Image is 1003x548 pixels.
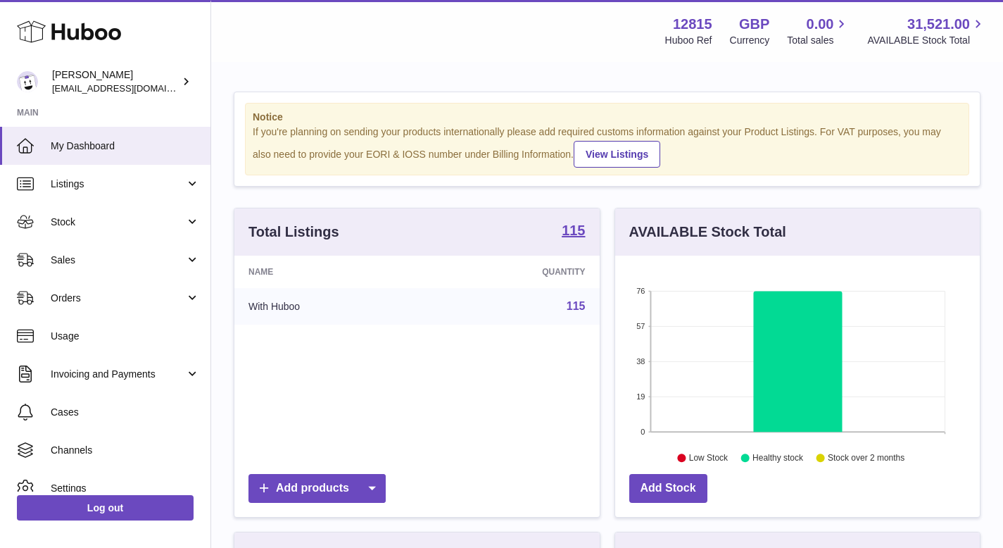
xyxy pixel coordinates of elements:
span: Sales [51,254,185,267]
span: Usage [51,330,200,343]
text: Low Stock [688,453,728,463]
div: [PERSON_NAME] [52,68,179,95]
div: If you're planning on sending your products internationally please add required customs informati... [253,125,961,168]
th: Quantity [427,256,600,288]
strong: 12815 [673,15,712,34]
a: Add products [248,474,386,503]
text: Healthy stock [752,453,804,463]
span: Channels [51,444,200,457]
a: 115 [567,300,586,312]
span: Invoicing and Payments [51,368,185,381]
span: AVAILABLE Stock Total [867,34,986,47]
span: Orders [51,292,185,305]
strong: 115 [562,223,585,237]
strong: Notice [253,111,961,124]
span: Cases [51,406,200,419]
a: Log out [17,495,194,521]
span: Listings [51,178,185,191]
strong: GBP [739,15,769,34]
span: My Dashboard [51,139,200,153]
a: 31,521.00 AVAILABLE Stock Total [867,15,986,47]
img: shophawksclub@gmail.com [17,71,38,92]
text: 57 [636,322,645,330]
h3: AVAILABLE Stock Total [629,223,786,242]
div: Currency [730,34,770,47]
th: Name [234,256,427,288]
div: Huboo Ref [665,34,712,47]
span: Total sales [787,34,850,47]
text: 76 [636,287,645,295]
text: 0 [641,428,645,436]
span: Settings [51,482,200,495]
a: 0.00 Total sales [787,15,850,47]
h3: Total Listings [248,223,339,242]
text: Stock over 2 months [828,453,904,463]
a: View Listings [574,141,660,168]
text: 19 [636,392,645,401]
span: 0.00 [807,15,834,34]
span: [EMAIL_ADDRESS][DOMAIN_NAME] [52,82,207,94]
span: Stock [51,216,185,229]
td: With Huboo [234,288,427,325]
span: 31,521.00 [907,15,970,34]
a: Add Stock [629,474,707,503]
text: 38 [636,357,645,366]
a: 115 [562,223,585,240]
